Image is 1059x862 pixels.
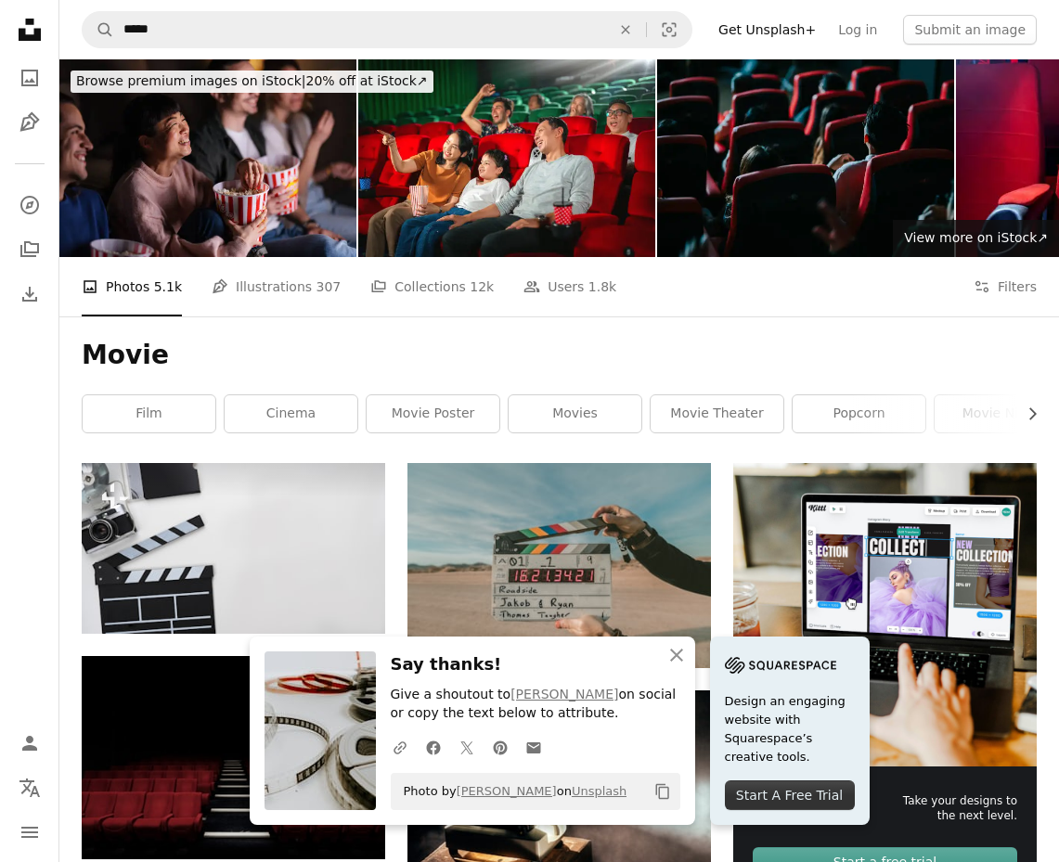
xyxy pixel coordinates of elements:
[517,728,550,766] a: Share over email
[83,395,215,432] a: film
[82,749,385,766] a: red cinema chair
[358,59,655,257] img: Happy group of asian family and grandmother relax and go to Cimema in movie theater
[725,651,836,679] img: file-1705255347840-230a6ab5bca9image
[450,728,484,766] a: Share on Twitter
[793,395,925,432] a: popcorn
[484,728,517,766] a: Share on Pinterest
[391,686,680,723] p: Give a shoutout to on social or copy the text below to attribute.
[647,776,678,807] button: Copy to clipboard
[509,395,641,432] a: movies
[605,12,646,47] button: Clear
[11,276,48,313] a: Download History
[827,15,888,45] a: Log in
[523,257,616,316] a: Users 1.8k
[11,59,48,96] a: Photos
[225,395,357,432] a: cinema
[725,692,855,766] span: Design an engaging website with Squarespace’s creative tools.
[370,257,494,316] a: Collections 12k
[367,395,499,432] a: movie poster
[707,15,827,45] a: Get Unsplash+
[657,59,954,257] img: rear view asian chinese group of audience watching 3D movie in cinema enjoying the show with 3D g...
[974,257,1037,316] button: Filters
[903,15,1037,45] button: Submit an image
[391,651,680,678] h3: Say thanks!
[11,187,48,224] a: Explore
[11,814,48,851] button: Menu
[904,230,1048,245] span: View more on iStock ↗
[647,12,691,47] button: Visual search
[11,104,48,141] a: Illustrations
[59,59,445,104] a: Browse premium images on iStock|20% off at iStock↗
[407,557,711,573] a: clap board roadside Jakob and Ryan
[11,231,48,268] a: Collections
[82,339,1037,372] h1: Movie
[212,257,341,316] a: Illustrations 307
[886,793,1017,825] span: Take your designs to the next level.
[407,463,711,668] img: clap board roadside Jakob and Ryan
[59,59,356,257] img: Group of Friends Enjoying Movie Night with Popcorn
[588,277,616,297] span: 1.8k
[725,780,855,810] div: Start A Free Trial
[651,395,783,432] a: movie theater
[394,777,627,806] span: Photo by on
[11,725,48,762] a: Log in / Sign up
[1015,395,1037,432] button: scroll list to the right
[11,11,48,52] a: Home — Unsplash
[11,769,48,806] button: Language
[470,277,494,297] span: 12k
[82,463,385,634] img: Clapboard, camera and copy space on white background.
[82,540,385,557] a: Clapboard, camera and copy space on white background.
[733,463,1037,766] img: file-1719664959749-d56c4ff96871image
[83,12,114,47] button: Search Unsplash
[572,784,626,798] a: Unsplash
[82,11,692,48] form: Find visuals sitewide
[510,687,618,701] a: [PERSON_NAME]
[76,73,305,88] span: Browse premium images on iStock |
[417,728,450,766] a: Share on Facebook
[71,71,433,93] div: 20% off at iStock ↗
[893,220,1059,257] a: View more on iStock↗
[710,637,870,825] a: Design an engaging website with Squarespace’s creative tools.Start A Free Trial
[82,656,385,858] img: red cinema chair
[316,277,342,297] span: 307
[457,784,557,798] a: [PERSON_NAME]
